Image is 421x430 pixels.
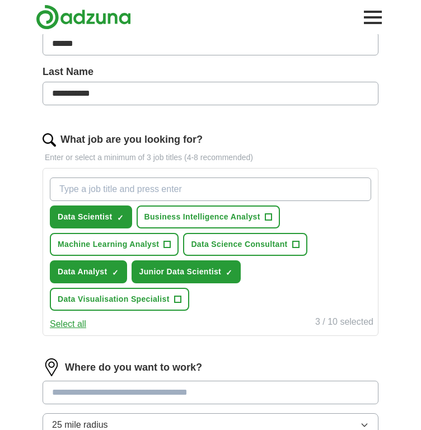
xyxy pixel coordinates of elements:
[315,315,373,331] div: 3 / 10 selected
[43,133,56,147] img: search.png
[58,239,159,250] span: Machine Learning Analyst
[132,260,241,283] button: Junior Data Scientist✓
[361,5,385,30] button: Toggle main navigation menu
[183,233,307,256] button: Data Science Consultant
[50,177,371,201] input: Type a job title and press enter
[36,4,131,30] img: Adzuna logo
[58,266,107,278] span: Data Analyst
[50,317,86,331] button: Select all
[112,268,119,277] span: ✓
[58,293,170,305] span: Data Visualisation Specialist
[226,268,232,277] span: ✓
[50,205,132,228] button: Data Scientist✓
[43,152,378,163] p: Enter or select a minimum of 3 job titles (4-8 recommended)
[191,239,287,250] span: Data Science Consultant
[144,211,260,223] span: Business Intelligence Analyst
[50,233,179,256] button: Machine Learning Analyst
[43,358,60,376] img: location.png
[50,260,127,283] button: Data Analyst✓
[43,64,378,80] label: Last Name
[58,211,113,223] span: Data Scientist
[137,205,280,228] button: Business Intelligence Analyst
[117,213,124,222] span: ✓
[60,132,203,147] label: What job are you looking for?
[50,288,189,311] button: Data Visualisation Specialist
[65,360,202,375] label: Where do you want to work?
[139,266,222,278] span: Junior Data Scientist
